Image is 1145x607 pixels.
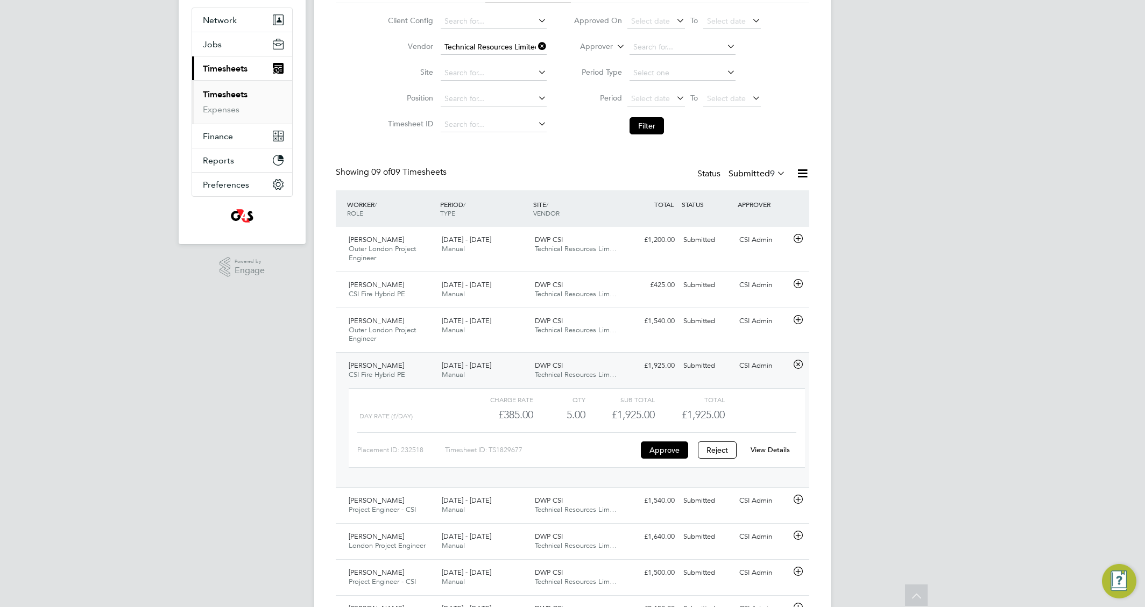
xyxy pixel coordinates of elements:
button: Reports [192,148,292,172]
button: Reject [698,441,737,459]
div: Submitted [679,357,735,375]
label: Vendor [385,41,433,51]
div: £385.00 [464,406,533,424]
label: Approved On [574,16,622,25]
div: STATUS [679,195,735,214]
span: Technical Resources Lim… [535,577,617,586]
label: Site [385,67,433,77]
label: Approver [564,41,613,52]
button: Network [192,8,292,32]
span: Technical Resources Lim… [535,370,617,379]
input: Search for... [441,66,547,81]
button: Preferences [192,173,292,196]
span: London Project Engineer [349,541,426,550]
label: Client Config [385,16,433,25]
span: To [687,13,701,27]
span: DWP CSI [535,568,563,577]
div: Submitted [679,528,735,546]
span: Technical Resources Lim… [535,505,617,514]
span: Select date [707,94,746,103]
span: / [546,200,548,209]
span: TOTAL [654,200,674,209]
div: £1,500.00 [623,564,679,582]
div: Submitted [679,312,735,330]
span: [DATE] - [DATE] [442,532,491,541]
span: 9 [770,168,775,179]
span: Reports [203,155,234,166]
span: [PERSON_NAME] [349,235,404,244]
div: £1,540.00 [623,312,679,330]
span: CSI Fire Hybrid PE [349,370,405,379]
span: DWP CSI [535,532,563,541]
a: Go to home page [192,208,293,225]
span: [PERSON_NAME] [349,532,404,541]
input: Search for... [441,14,547,29]
span: DWP CSI [535,235,563,244]
button: Engage Resource Center [1102,564,1136,598]
span: Finance [203,131,233,141]
span: [DATE] - [DATE] [442,280,491,289]
span: [DATE] - [DATE] [442,568,491,577]
span: Manual [442,289,465,298]
span: [PERSON_NAME] [349,568,404,577]
div: Charge rate [464,393,533,406]
div: CSI Admin [735,312,791,330]
span: TYPE [440,209,455,217]
span: [DATE] - [DATE] [442,316,491,325]
div: Total [655,393,724,406]
span: ROLE [347,209,363,217]
span: Project Engineer - CSI [349,505,416,514]
input: Search for... [441,40,547,55]
span: [DATE] - [DATE] [442,361,491,370]
div: WORKER [344,195,437,223]
input: Search for... [441,91,547,106]
span: [PERSON_NAME] [349,496,404,505]
label: Submitted [729,168,786,179]
span: Outer London Project Engineer [349,244,416,262]
div: Submitted [679,564,735,582]
div: Submitted [679,276,735,294]
button: Filter [630,117,664,134]
div: QTY [533,393,585,406]
div: Timesheet ID: TS1829677 [445,441,638,459]
span: VENDOR [533,209,560,217]
div: £425.00 [623,276,679,294]
input: Search for... [630,40,736,55]
div: Timesheets [192,80,292,124]
div: CSI Admin [735,357,791,375]
div: £1,925.00 [623,357,679,375]
span: Manual [442,244,465,253]
span: Manual [442,325,465,334]
span: Timesheets [203,63,248,74]
div: Showing [336,167,449,178]
span: DWP CSI [535,361,563,370]
a: Timesheets [203,89,248,99]
img: g4sssuk-logo-retina.png [229,208,256,225]
a: View Details [751,445,790,454]
span: Manual [442,505,465,514]
span: Jobs [203,39,222,49]
span: Network [203,15,237,25]
label: Period Type [574,67,622,77]
label: Timesheet ID [385,119,433,128]
span: Technical Resources Lim… [535,541,617,550]
div: CSI Admin [735,564,791,582]
div: £1,640.00 [623,528,679,546]
span: DAY RATE (£/day) [359,412,413,420]
span: [PERSON_NAME] [349,280,404,289]
div: CSI Admin [735,231,791,249]
div: APPROVER [735,195,791,214]
div: CSI Admin [735,276,791,294]
span: Preferences [203,180,249,190]
div: 5.00 [533,406,585,424]
div: Placement ID: 232518 [357,441,445,459]
span: CSI Fire Hybrid PE [349,289,405,298]
span: Outer London Project Engineer [349,325,416,344]
div: Sub Total [585,393,655,406]
span: Select date [707,16,746,26]
div: £1,925.00 [585,406,655,424]
div: SITE [531,195,624,223]
div: £1,540.00 [623,492,679,510]
button: Timesheets [192,56,292,80]
span: [DATE] - [DATE] [442,235,491,244]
